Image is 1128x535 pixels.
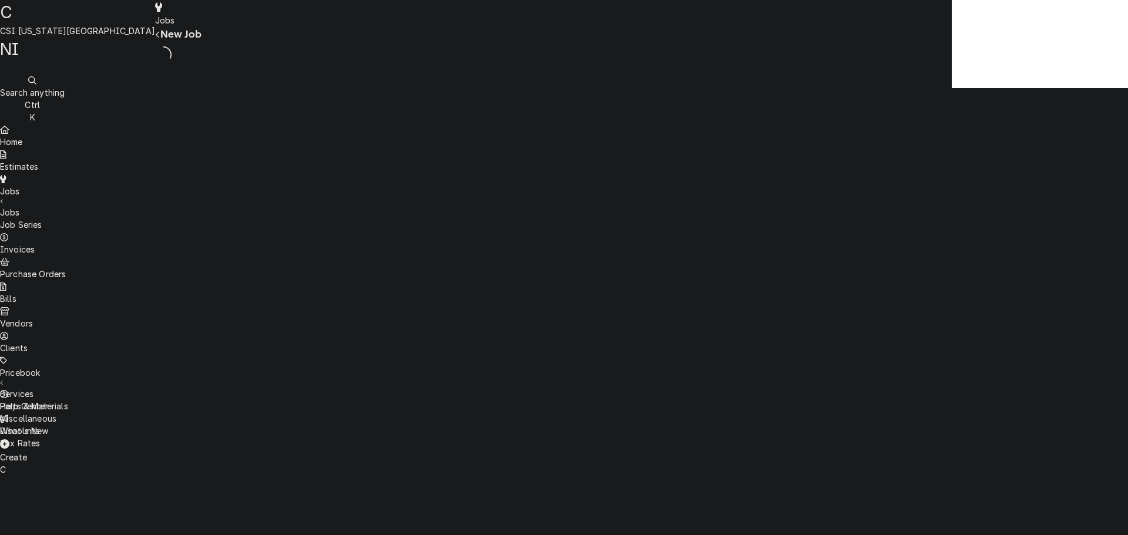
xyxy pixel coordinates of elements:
span: Loading... [155,45,172,65]
span: Jobs [155,15,175,25]
span: New Job [160,28,202,40]
span: Ctrl [25,100,40,110]
span: K [30,112,35,122]
button: Navigate back [155,28,160,41]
